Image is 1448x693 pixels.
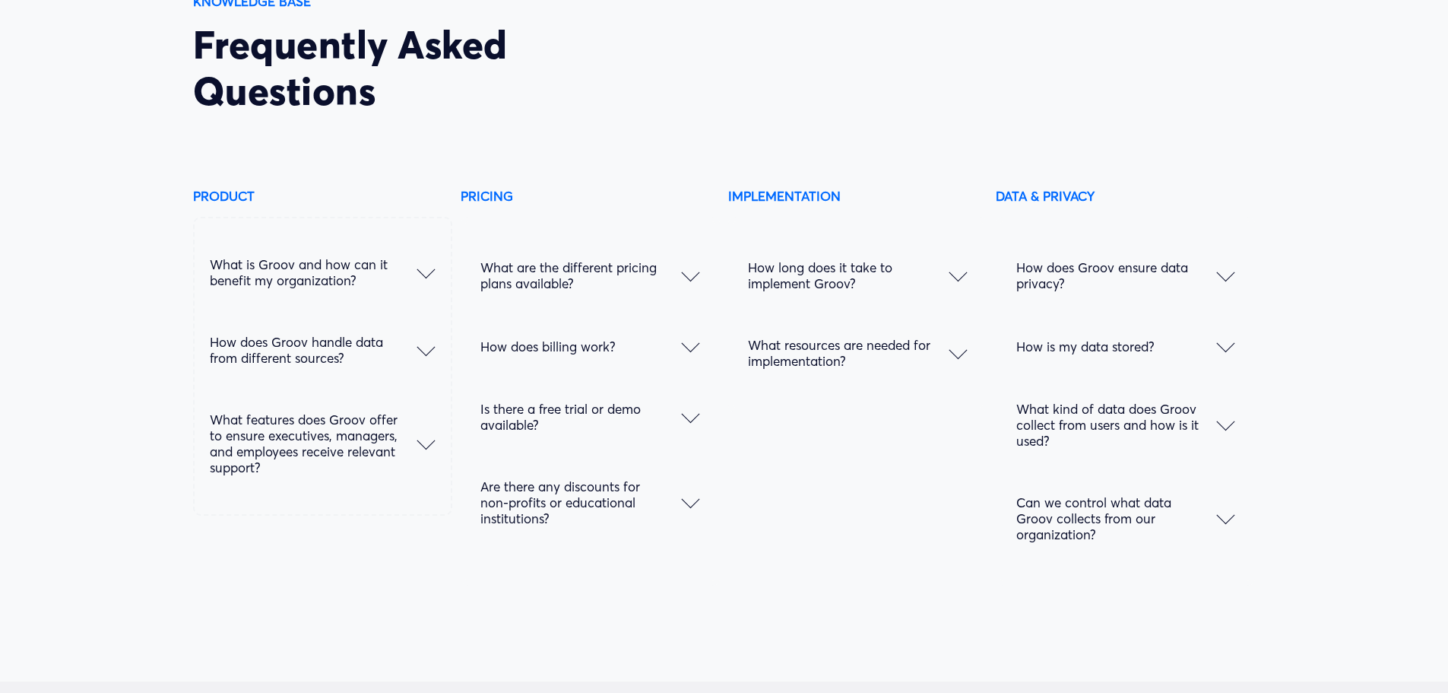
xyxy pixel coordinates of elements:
button: How does billing work? [480,314,699,378]
span: What resources are needed for implementation? [748,337,949,369]
strong: IMPLEMENTATION [728,188,841,204]
button: How does Groov ensure data privacy? [1016,237,1235,314]
button: How does Groov handle data from different sources? [210,311,435,389]
button: Is there a free trial or demo available? [480,378,699,456]
span: Can we control what data Groov collects from our organization? [1016,494,1217,542]
strong: DATA & PRIVACY [996,188,1095,204]
span: What are the different pricing plans available? [480,259,681,291]
button: What is Groov and how can it benefit my organization? [210,234,435,311]
span: How does Groov ensure data privacy? [1016,259,1217,291]
button: How long does it take to implement Groov? [748,237,967,314]
strong: PRICING [461,188,513,204]
span: How long does it take to implement Groov? [748,259,949,291]
span: Are there any discounts for non-profits or educational institutions? [480,478,681,526]
span: Is there a free trial or demo available? [480,401,681,433]
button: Can we control what data Groov collects from our organization? [1016,472,1235,565]
strong: PRODUCT [193,188,255,204]
span: What kind of data does Groov collect from users and how is it used? [1016,401,1217,449]
span: What features does Groov offer to ensure executives, managers, and employees receive relevant sup... [210,412,417,475]
span: How does Groov handle data from different sources? [210,334,417,366]
button: Are there any discounts for non-profits or educational institutions? [480,456,699,549]
button: How is my data stored? [1016,314,1235,378]
span: Frequently Asked Questions [193,21,518,115]
button: What resources are needed for implementation? [748,314,967,392]
span: How is my data stored? [1016,339,1217,354]
span: What is Groov and how can it benefit my organization? [210,256,417,288]
button: What kind of data does Groov collect from users and how is it used? [1016,378,1235,472]
button: What are the different pricing plans available? [480,237,699,314]
span: How does billing work? [480,339,681,354]
button: What features does Groov offer to ensure executives, managers, and employees receive relevant sup... [210,389,435,498]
